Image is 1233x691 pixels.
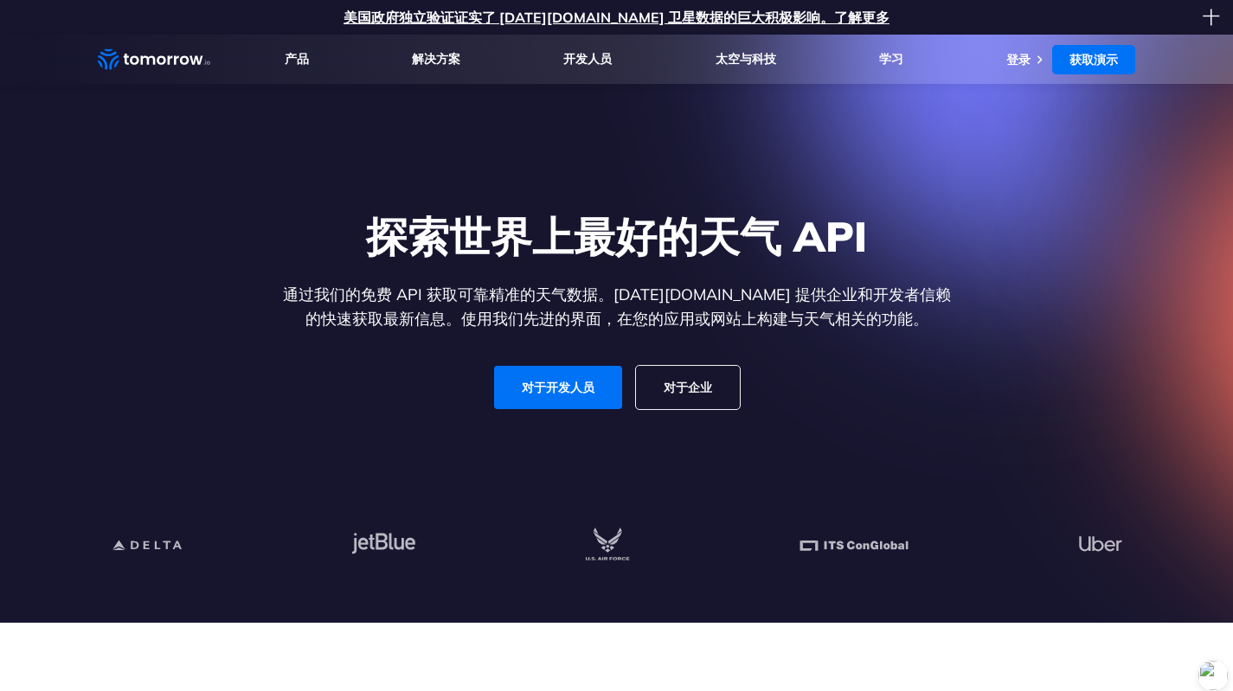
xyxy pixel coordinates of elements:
[366,210,867,262] font: 探索世界上最好的天气 API
[98,47,210,73] a: 主页链接
[879,51,903,67] a: 学习
[664,380,712,395] font: 对于企业
[1052,45,1135,74] a: 获取演示
[344,9,889,26] a: 美国政府独立验证证实了 [DATE][DOMAIN_NAME] 卫星数据的巨大积极影响。了解更多
[1203,6,1220,28] font: 十
[519,379,596,395] font: 对于开发人员
[412,51,460,67] a: 解决方案
[636,366,740,409] a: 对于企业
[716,51,776,67] a: 太空与科技
[1069,52,1118,67] font: 获取演示
[490,365,626,411] a: 对于开发人员
[563,51,612,67] a: 开发人员
[1006,52,1031,67] a: 登录
[283,285,951,329] font: 通过我们的免费 API 获取可靠精准的天气数据。[DATE][DOMAIN_NAME] 提供企业和开发者信赖的快速获取最新信息。使用我们先进的界面，在您的应用或网站上构建与天气相关的功能。
[285,51,309,67] a: 产品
